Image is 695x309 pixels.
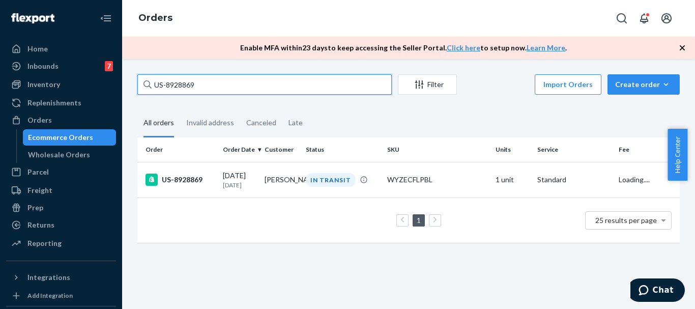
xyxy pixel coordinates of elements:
iframe: Opens a widget where you can chat to one of our agents [630,278,685,304]
button: Open account menu [656,8,677,29]
button: Open Search Box [612,8,632,29]
span: 25 results per page [595,216,657,224]
a: Home [6,41,116,57]
div: Returns [27,220,54,230]
div: Parcel [27,167,49,177]
th: SKU [383,137,491,162]
div: Ecommerce Orders [28,132,93,143]
a: Reporting [6,235,116,251]
div: All orders [143,109,174,137]
a: Page 1 is your current page [415,216,423,224]
button: Close Navigation [96,8,116,29]
div: Canceled [246,109,276,136]
div: Inventory [27,79,60,90]
div: Late [288,109,303,136]
img: Flexport logo [11,13,54,23]
a: Replenishments [6,95,116,111]
div: Customer [265,145,298,154]
a: Add Integration [6,290,116,302]
button: Integrations [6,269,116,286]
th: Order [137,137,219,162]
a: Parcel [6,164,116,180]
th: Order Date [219,137,260,162]
th: Fee [615,137,680,162]
p: Standard [537,175,611,185]
td: Loading.... [615,162,680,198]
div: Wholesale Orders [28,150,90,160]
button: Open notifications [634,8,654,29]
div: Prep [27,203,43,213]
div: Inbounds [27,61,59,71]
p: [DATE] [223,181,256,189]
div: Invalid address [186,109,234,136]
th: Units [491,137,533,162]
button: Import Orders [535,74,601,95]
div: Freight [27,185,52,195]
div: WYZECFLPBL [387,175,487,185]
button: Create order [607,74,680,95]
a: Freight [6,182,116,199]
a: Inbounds7 [6,58,116,74]
div: IN TRANSIT [306,173,356,187]
a: Orders [6,112,116,128]
div: Orders [27,115,52,125]
div: Home [27,44,48,54]
a: Returns [6,217,116,233]
div: 7 [105,61,113,71]
div: Create order [615,79,672,90]
div: Filter [398,79,456,90]
div: [DATE] [223,171,256,189]
a: Ecommerce Orders [23,129,117,146]
input: Search orders [137,74,392,95]
th: Status [302,137,383,162]
td: 1 unit [491,162,533,198]
p: Enable MFA within 23 days to keep accessing the Seller Portal. to setup now. . [240,43,567,53]
div: Integrations [27,272,70,283]
div: Replenishments [27,98,81,108]
th: Service [533,137,615,162]
td: [PERSON_NAME] [260,162,302,198]
a: Orders [138,12,172,23]
a: Inventory [6,76,116,93]
a: Prep [6,200,116,216]
div: Reporting [27,238,62,248]
button: Help Center [668,129,687,181]
a: Wholesale Orders [23,147,117,163]
div: Add Integration [27,291,73,300]
a: Learn More [527,43,565,52]
a: Click here [447,43,480,52]
div: US-8928869 [146,174,215,186]
button: Filter [398,74,457,95]
ol: breadcrumbs [130,4,181,33]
